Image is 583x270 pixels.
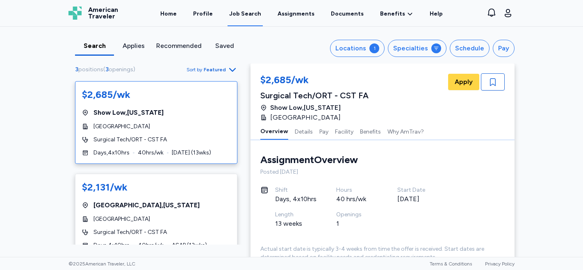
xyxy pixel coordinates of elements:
[93,228,167,236] span: Surgical Tech/ORT - CST FA
[88,7,118,20] span: American Traveler
[78,66,103,73] span: positions
[380,10,413,18] a: Benefits
[172,149,211,157] span: [DATE] ( 13 wks)
[455,77,473,87] span: Apply
[448,74,479,90] button: Apply
[187,65,237,75] button: Sort byFeatured
[493,40,515,57] button: Pay
[208,41,241,51] div: Saved
[295,123,313,140] button: Details
[369,43,379,53] div: 1
[68,7,82,20] img: Logo
[260,73,369,88] div: $2,685/wk
[68,261,135,267] span: © 2025 American Traveler, LLC
[275,219,317,229] div: 13 weeks
[229,10,261,18] div: Job Search
[397,186,439,194] div: Start Date
[105,66,109,73] span: 3
[336,194,378,204] div: 40 hrs/wk
[93,108,164,118] span: Show Low , [US_STATE]
[336,186,378,194] div: Hours
[93,136,167,144] span: Surgical Tech/ORT - CST FA
[498,43,509,53] div: Pay
[275,194,317,204] div: Days, 4x10hrs
[78,41,111,51] div: Search
[138,149,164,157] span: 40 hrs/wk
[455,43,484,53] div: Schedule
[275,211,317,219] div: Length
[75,66,139,74] div: ( )
[360,123,381,140] button: Benefits
[109,66,133,73] span: openings
[172,241,207,250] span: ASAP ( 13 wks)
[388,40,446,57] button: Specialties
[82,88,130,101] div: $2,685/wk
[93,241,130,250] span: Days , 4 x 10 hrs
[330,40,385,57] button: Locations1
[260,153,358,166] div: Assignment Overview
[335,123,353,140] button: Facility
[397,194,439,204] div: [DATE]
[387,123,424,140] button: Why AmTrav?
[336,211,378,219] div: Openings
[485,261,515,267] a: Privacy Policy
[156,41,202,51] div: Recommended
[260,90,369,101] div: Surgical Tech/ORT - CST FA
[430,261,472,267] a: Terms & Conditions
[260,123,288,140] button: Overview
[393,43,428,53] div: Specialties
[228,1,263,26] a: Job Search
[93,123,150,131] span: [GEOGRAPHIC_DATA]
[82,181,128,194] div: $2,131/wk
[336,219,378,229] div: 1
[260,168,505,176] div: Posted [DATE]
[204,66,226,73] span: Featured
[270,113,341,123] span: [GEOGRAPHIC_DATA]
[75,66,78,73] span: 3
[93,149,130,157] span: Days , 4 x 10 hrs
[117,41,150,51] div: Applies
[138,241,164,250] span: 40 hrs/wk
[450,40,490,57] button: Schedule
[260,245,505,261] div: Actual start date is typically 3-4 weeks from time the offer is received. Start dates are determi...
[270,103,341,113] span: Show Low , [US_STATE]
[380,10,405,18] span: Benefits
[275,186,317,194] div: Shift
[335,43,366,53] div: Locations
[93,200,200,210] span: [GEOGRAPHIC_DATA] , [US_STATE]
[187,66,202,73] span: Sort by
[319,123,328,140] button: Pay
[93,215,150,223] span: [GEOGRAPHIC_DATA]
